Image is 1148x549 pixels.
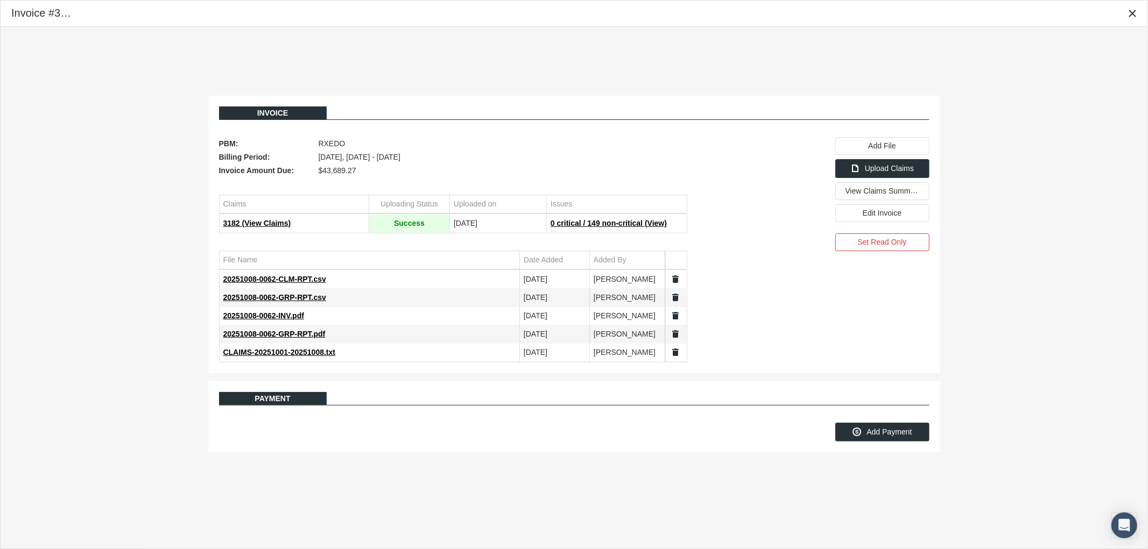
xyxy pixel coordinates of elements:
span: Edit Invoice [863,209,902,217]
td: Column Date Added [520,251,590,269]
td: [PERSON_NAME] [590,270,665,288]
span: 20251008-0062-GRP-RPT.csv [223,293,326,302]
span: CLAIMS-20251001-20251008.txt [223,348,336,357]
div: Add File [835,137,929,155]
td: Column Added By [590,251,665,269]
div: Added By [594,255,626,265]
a: Split [671,329,681,339]
div: Data grid [219,195,687,233]
td: [PERSON_NAME] [590,306,665,325]
td: [PERSON_NAME] [590,288,665,306]
div: Data grid [219,251,687,362]
span: [DATE], [DATE] - [DATE] [319,151,400,164]
td: Column File Name [220,251,520,269]
td: [DATE] [450,214,547,232]
span: Payment [255,394,290,403]
span: RXEDO [319,137,346,151]
span: Invoice Amount Due: [219,164,313,177]
div: Edit Invoice [835,204,929,222]
td: Column Uploading Status [369,195,450,213]
span: Add Payment [867,427,912,436]
div: Claims [223,199,246,209]
td: Column Issues [547,195,687,213]
td: [DATE] [520,270,590,288]
td: [PERSON_NAME] [590,343,665,361]
div: View Claims Summary [835,182,929,200]
td: Column Uploaded on [450,195,547,213]
td: [DATE] [520,288,590,306]
td: Column Claims [220,195,369,213]
div: File Name [223,255,258,265]
a: Split [671,347,681,357]
span: View Claims Summary [846,186,921,195]
div: Add Payment [835,423,929,441]
span: 20251008-0062-INV.pdf [223,311,304,320]
span: PBM: [219,137,313,151]
td: [DATE] [520,325,590,343]
td: [PERSON_NAME] [590,325,665,343]
div: Invoice #328 [11,6,72,20]
td: [DATE] [520,306,590,325]
td: Success [369,214,450,232]
span: Billing Period: [219,151,313,164]
a: Split [671,274,681,284]
span: Set Read Only [857,238,906,246]
td: [DATE] [520,343,590,361]
span: 0 critical / 149 non-critical (View) [551,219,667,227]
span: $43,689.27 [319,164,356,177]
span: Invoice [257,109,288,117]
span: 3182 (View Claims) [223,219,291,227]
span: Add File [868,141,896,150]
div: Set Read Only [835,233,929,251]
a: Split [671,311,681,320]
div: Date Added [524,255,563,265]
div: Uploading Status [381,199,438,209]
div: Open Intercom Messenger [1111,512,1137,538]
div: Upload Claims [835,159,929,178]
div: Issues [551,199,572,209]
span: 20251008-0062-GRP-RPT.pdf [223,330,326,338]
span: 20251008-0062-CLM-RPT.csv [223,275,326,283]
span: Upload Claims [865,164,914,173]
a: Split [671,293,681,302]
div: Uploaded on [454,199,496,209]
div: Close [1123,4,1142,23]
